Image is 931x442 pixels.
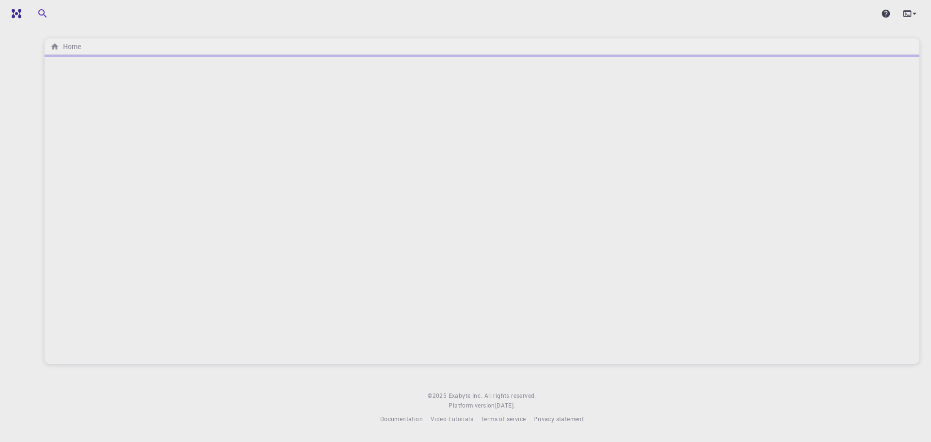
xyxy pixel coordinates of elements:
[449,391,482,401] a: Exabyte Inc.
[533,415,584,423] span: Privacy statement
[8,9,21,18] img: logo
[59,41,81,52] h6: Home
[484,391,536,401] span: All rights reserved.
[449,401,495,410] span: Platform version
[533,414,584,424] a: Privacy statement
[380,414,423,424] a: Documentation
[431,414,473,424] a: Video Tutorials
[495,401,515,410] a: [DATE].
[449,392,482,399] span: Exabyte Inc.
[428,391,448,401] span: © 2025
[481,415,526,423] span: Terms of service
[48,41,83,52] nav: breadcrumb
[380,415,423,423] span: Documentation
[481,414,526,424] a: Terms of service
[495,401,515,409] span: [DATE] .
[431,415,473,423] span: Video Tutorials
